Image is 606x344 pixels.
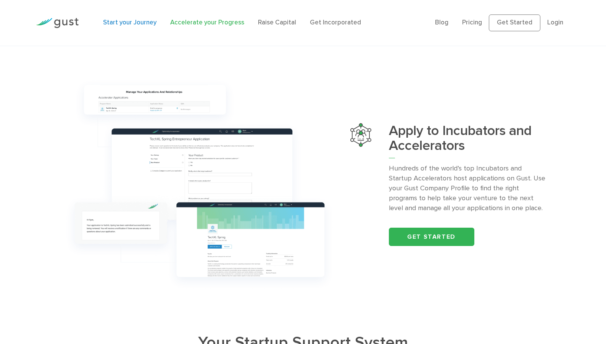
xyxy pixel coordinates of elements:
[36,18,79,28] img: Gust Logo
[389,164,546,213] p: Hundreds of the world’s top Incubators and Startup Accelerators host applications on Gust. Use yo...
[462,19,482,26] a: Pricing
[350,123,371,147] img: Apply To Incubators And Accelerators
[170,19,244,26] a: Accelerate your Progress
[258,19,296,26] a: Raise Capital
[310,19,361,26] a: Get Incorporated
[60,74,339,295] img: Group 1214
[489,14,540,31] a: Get Started
[547,19,563,26] a: Login
[103,19,156,26] a: Start your Journey
[389,123,546,158] h3: Apply to Incubators and Accelerators
[435,19,448,26] a: Blog
[389,228,474,246] a: Get started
